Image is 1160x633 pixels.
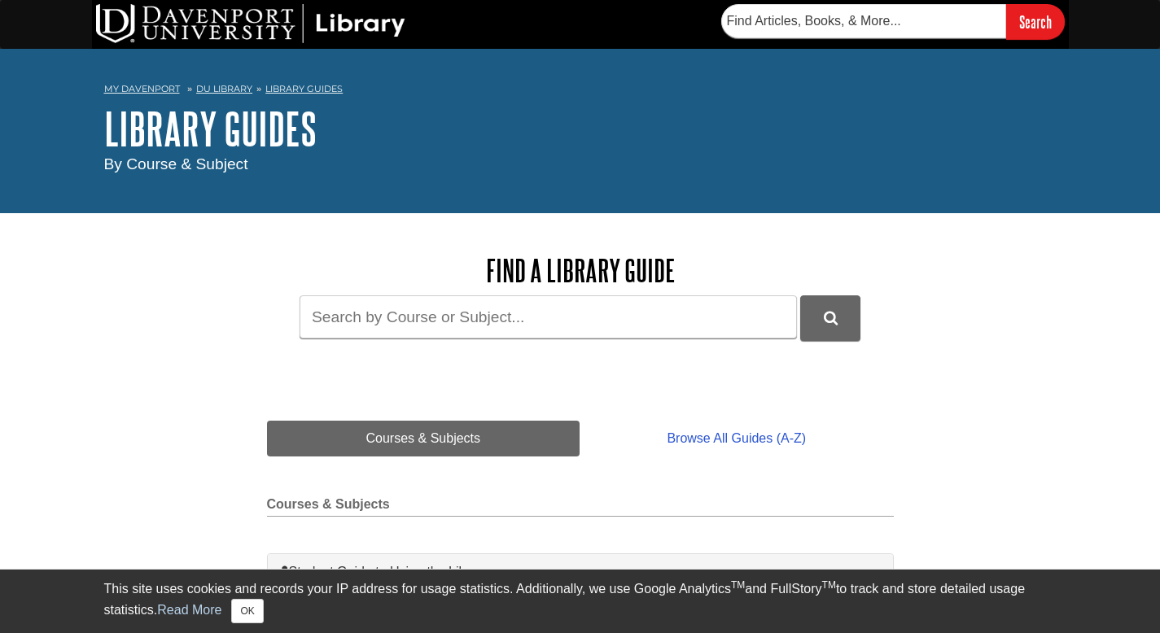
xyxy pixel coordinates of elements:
a: Courses & Subjects [267,421,580,456]
form: Searches DU Library's articles, books, and more [721,4,1065,39]
div: This site uses cookies and records your IP address for usage statistics. Additionally, we use Goo... [104,579,1057,623]
sup: TM [822,579,836,591]
h2: Find a Library Guide [267,254,894,287]
a: Read More [157,603,221,617]
input: Search [1006,4,1065,39]
button: Close [231,599,263,623]
a: DU Library [196,83,252,94]
h1: Library Guides [104,104,1057,153]
a: My Davenport [104,82,180,96]
h2: Courses & Subjects [267,497,894,517]
img: DU Library [96,4,405,43]
nav: breadcrumb [104,78,1057,104]
sup: TM [731,579,745,591]
input: Search by Course or Subject... [300,295,797,338]
i: Search Library Guides [824,311,838,325]
a: Browse All Guides (A-Z) [580,421,893,456]
div: By Course & Subject [104,153,1057,177]
a: Student Guide to Using the Library [280,562,881,582]
input: Find Articles, Books, & More... [721,4,1006,38]
a: Library Guides [265,83,343,94]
